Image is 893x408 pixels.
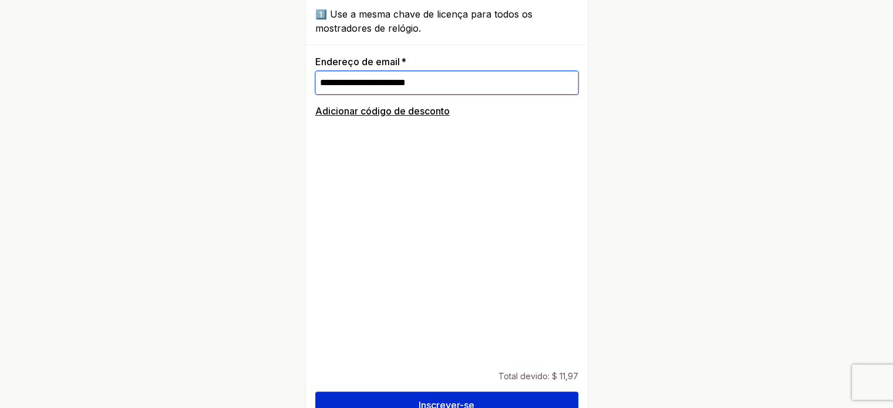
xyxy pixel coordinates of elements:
[552,371,578,381] font: $ 11,97
[498,371,548,381] font: Total devido
[315,8,533,34] font: 1️⃣ Use a mesma chave de licença para todos os mostradores de relógio.
[315,104,450,118] button: Adicionar código de desconto
[315,56,400,68] font: Endereço de email
[548,371,550,381] font: :
[315,105,450,117] font: Adicionar código de desconto
[313,125,581,363] iframe: Quadro de entrada de pagamento seguro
